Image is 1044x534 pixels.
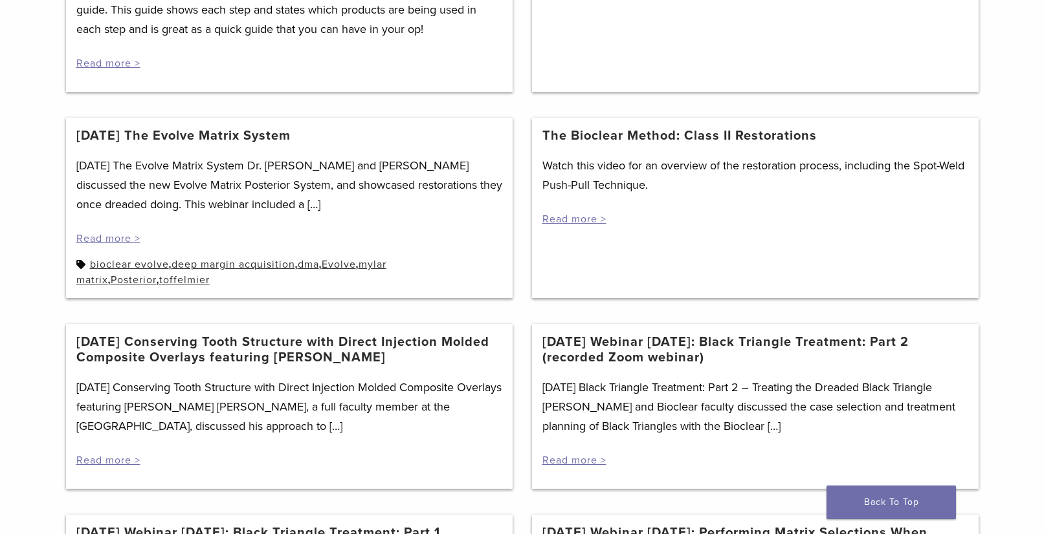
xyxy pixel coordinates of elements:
a: toffelmier [159,273,210,286]
a: Read more > [76,57,140,70]
a: deep margin acquisition [172,258,295,271]
p: [DATE] Black Triangle Treatment: Part 2 – Treating the Dreaded Black Triangle [PERSON_NAME] and B... [542,378,968,436]
a: Posterior [111,273,157,286]
a: [DATE] Conserving Tooth Structure with Direct Injection Molded Composite Overlays featuring [PERS... [76,334,502,365]
a: dma [298,258,319,271]
div: , , , , , , [76,257,502,288]
a: mylar matrix [76,258,386,286]
a: Read more > [542,213,606,226]
a: [DATE] Webinar [DATE]: Black Triangle Treatment: Part 2 (recorded Zoom webinar) [542,334,968,365]
p: [DATE] The Evolve Matrix System Dr. [PERSON_NAME] and [PERSON_NAME] discussed the new Evolve Matr... [76,156,502,214]
p: Watch this video for an overview of the restoration process, including the Spot-Weld Push-Pull Te... [542,156,968,195]
a: [DATE] The Evolve Matrix System [76,128,291,144]
p: [DATE] Conserving Tooth Structure with Direct Injection Molded Composite Overlays featuring [PERS... [76,378,502,436]
a: bioclear evolve [90,258,169,271]
a: Evolve [322,258,356,271]
a: The Bioclear Method: Class II Restorations [542,128,817,144]
a: Read more > [542,454,606,467]
a: Read more > [76,232,140,245]
a: Read more > [76,454,140,467]
a: Back To Top [827,486,956,519]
